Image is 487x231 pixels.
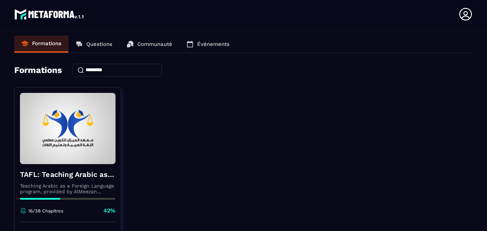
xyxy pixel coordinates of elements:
[68,36,119,53] a: Questions
[119,36,179,53] a: Communauté
[86,41,112,47] p: Questions
[20,169,116,179] h4: TAFL: Teaching Arabic as a Foreign Language program - June
[197,41,230,47] p: Événements
[14,7,85,21] img: logo
[32,40,61,47] p: Formations
[179,36,237,53] a: Événements
[14,65,62,75] h4: Formations
[20,183,116,194] p: Teaching Arabic as a Foreign Language program, provided by AlMeezan Academy in the [GEOGRAPHIC_DATA]
[103,207,116,215] p: 42%
[28,208,63,214] p: 16/38 Chapitres
[20,93,116,164] img: formation-background
[137,41,172,47] p: Communauté
[14,36,68,53] a: Formations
